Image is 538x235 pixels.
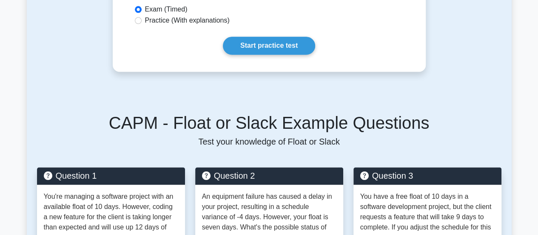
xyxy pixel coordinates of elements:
[202,171,336,181] h5: Question 2
[223,37,315,55] a: Start practice test
[44,171,178,181] h5: Question 1
[360,171,495,181] h5: Question 3
[145,15,230,26] label: Practice (With explanations)
[145,4,188,15] label: Exam (Timed)
[37,113,501,133] h5: CAPM - Float or Slack Example Questions
[37,136,501,147] p: Test your knowledge of Float or Slack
